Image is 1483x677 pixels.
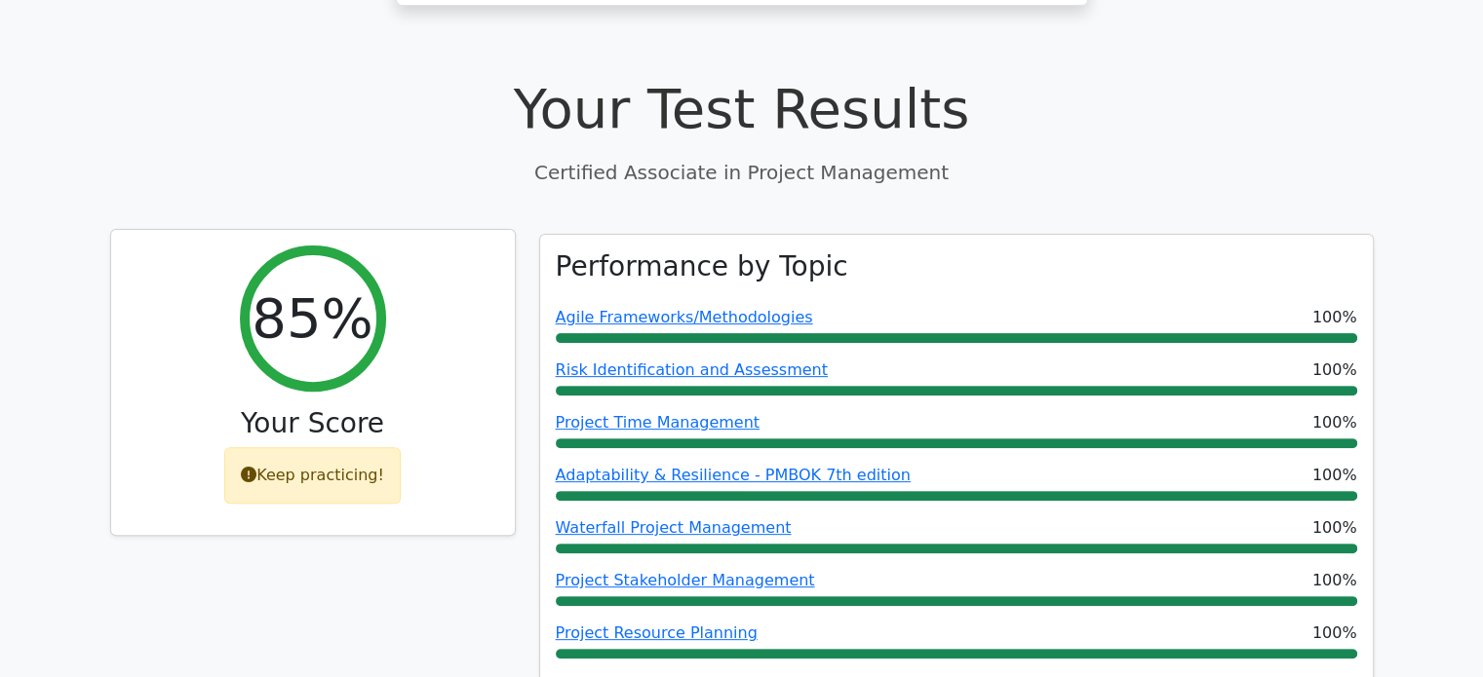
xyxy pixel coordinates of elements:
a: Agile Frameworks/Methodologies [556,308,813,326]
h2: 85% [252,285,372,351]
p: Certified Associate in Project Management [110,158,1374,187]
span: 100% [1312,306,1357,329]
span: 100% [1312,569,1357,592]
span: 100% [1312,411,1357,434]
span: 100% [1312,516,1357,540]
span: 100% [1312,621,1357,645]
span: 100% [1312,464,1357,487]
a: Project Resource Planning [556,623,758,642]
a: Project Stakeholder Management [556,571,815,589]
h3: Performance by Topic [556,250,848,283]
a: Adaptability & Resilience - PMBOK 7th edition [556,466,911,484]
a: Waterfall Project Management [556,518,792,537]
h1: Your Test Results [110,76,1374,141]
div: Keep practicing! [224,447,401,504]
span: 100% [1312,358,1357,382]
a: Project Time Management [556,413,760,432]
h3: Your Score [127,407,499,440]
a: Risk Identification and Assessment [556,360,828,379]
